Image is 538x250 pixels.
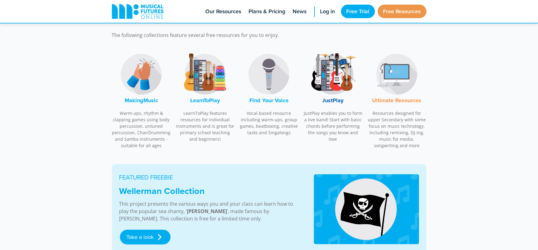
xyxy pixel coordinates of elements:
font: JustPlay [322,96,343,104]
a: MakingMusic LogoMakingMusic Warm-ups, rhythm & clapping games using body percussion, untuned perc... [112,48,171,152]
p: This project presents the various ways you and your class can learn how to play the popular sea s... [119,200,299,222]
font: LearnToPlay [190,96,220,104]
a: Music Technology LogoUltimate Resources Resources designed for upper Secondary with some focus on... [367,48,426,152]
a: Free Resources [378,5,426,18]
a: Free Trial [341,5,375,18]
span: Plans & Pricing [249,7,285,16]
strong: Wellerman Collection [119,184,205,197]
strong: [PERSON_NAME] [187,208,227,215]
img: MakingMusic Logo [118,51,164,97]
img: Find Your Voice Logo [246,51,292,97]
span: News [293,7,307,16]
p: LearnToPlay features resources for individual instruments and is great for primary school teachin... [176,110,235,142]
font: Ultimate Resources [372,96,421,104]
span: Log in [320,7,335,16]
a: LearnToPlay LogoLearnToPlay LearnToPlay features resources for individual instruments and is grea... [176,48,235,146]
a: Take a look [120,230,170,244]
p: Vocal-based resource including warm-ups, group games, beatboxing, creative tasks and Singalongs [240,110,299,136]
font: Find Your Voice [249,96,289,104]
font: MakingMusic [125,96,158,104]
a: JustPlay LogoJustPlay JustPlay enables you to form a live band! Start with basic chords before pe... [303,48,363,146]
p: FEATURED FREEBIE [119,173,299,182]
h3: Choose a Collection [112,14,352,25]
span: Our Resources [206,7,241,16]
img: Music Technology Logo [374,51,420,97]
p: Warm-ups, rhythm & clapping games using body percussion, untuned percussion, ChairDrumming and Sa... [112,110,171,149]
img: LearnToPlay Logo [182,51,228,97]
p: Resources designed for upper Secondary with some focus on music technology. Including remixing, D... [367,110,426,149]
a: Find Your Voice LogoFind Your Voice Vocal-based resource including warm-ups, group games, beatbox... [240,48,299,139]
p: JustPlay enables you to form a live band! Start with basic chords before performing the songs you... [303,110,363,142]
p: The following collections feature several free resources for you to enjoy. [112,31,352,39]
img: JustPlay Logo [310,51,356,97]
